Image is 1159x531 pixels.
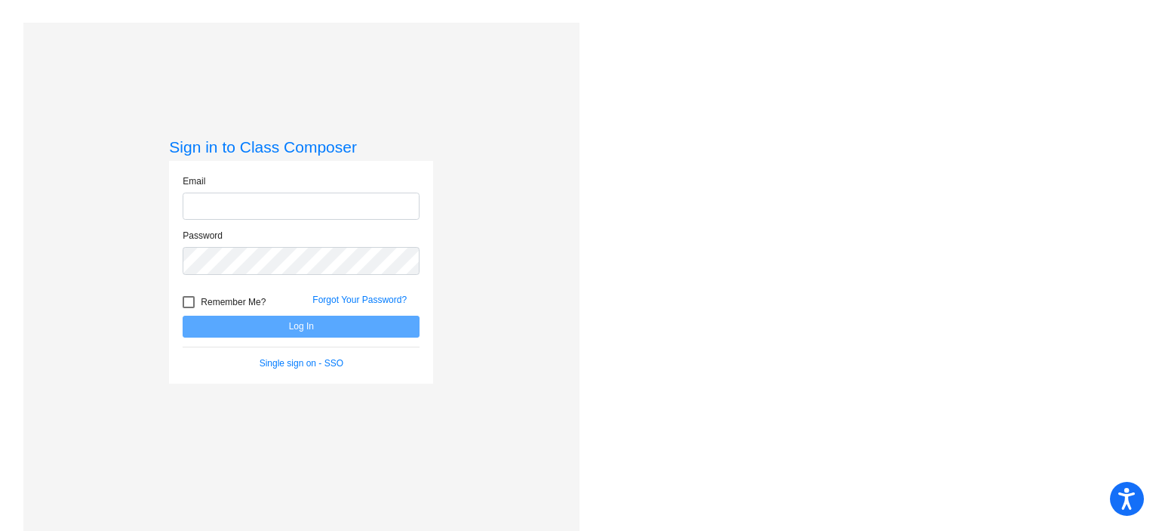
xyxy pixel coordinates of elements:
h3: Sign in to Class Composer [169,137,433,156]
button: Log In [183,316,420,338]
a: Forgot Your Password? [312,295,407,305]
label: Email [183,174,205,188]
span: Remember Me? [201,293,266,311]
a: Single sign on - SSO [260,358,343,369]
label: Password [183,229,223,242]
